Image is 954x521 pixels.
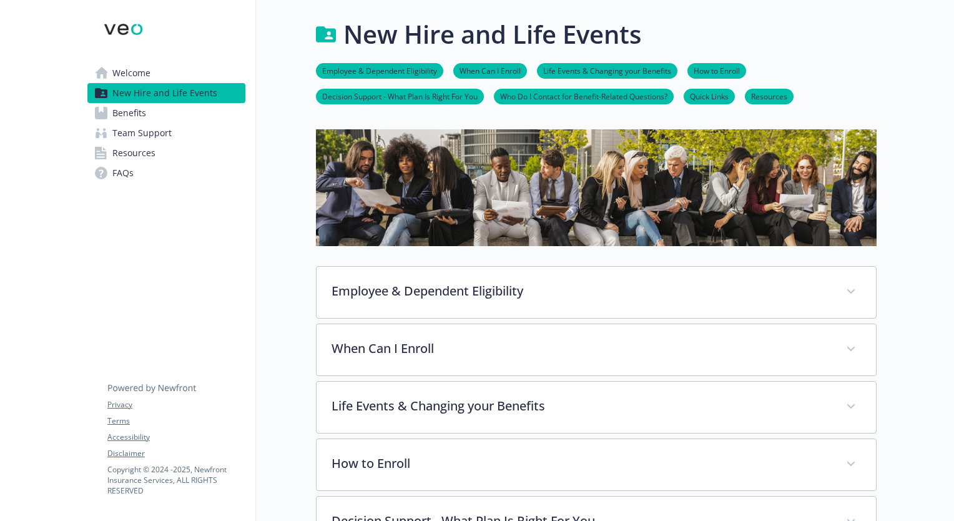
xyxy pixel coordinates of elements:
a: New Hire and Life Events [87,83,245,103]
div: Life Events & Changing your Benefits [317,382,876,433]
div: Employee & Dependent Eligibility [317,267,876,318]
a: Quick Links [684,90,735,102]
p: Life Events & Changing your Benefits [332,397,831,415]
h1: New Hire and Life Events [343,16,641,53]
span: FAQs [112,163,134,183]
a: How to Enroll [687,64,746,76]
a: Resources [87,143,245,163]
a: Who Do I Contact for Benefit-Related Questions? [494,90,674,102]
a: Decision Support - What Plan Is Right For You [316,90,484,102]
p: Copyright © 2024 - 2025 , Newfront Insurance Services, ALL RIGHTS RESERVED [107,464,245,496]
span: Resources [112,143,155,163]
p: How to Enroll [332,454,831,473]
div: When Can I Enroll [317,324,876,375]
span: Benefits [112,103,146,123]
img: new hire page banner [316,129,877,246]
a: Employee & Dependent Eligibility [316,64,443,76]
a: Life Events & Changing your Benefits [537,64,677,76]
span: Team Support [112,123,172,143]
a: Disclaimer [107,448,245,459]
a: Benefits [87,103,245,123]
a: When Can I Enroll [453,64,527,76]
a: Welcome [87,63,245,83]
p: When Can I Enroll [332,339,831,358]
a: FAQs [87,163,245,183]
a: Resources [745,90,794,102]
span: Welcome [112,63,150,83]
a: Terms [107,415,245,427]
span: New Hire and Life Events [112,83,217,103]
div: How to Enroll [317,439,876,490]
a: Privacy [107,399,245,410]
a: Accessibility [107,432,245,443]
a: Team Support [87,123,245,143]
p: Employee & Dependent Eligibility [332,282,831,300]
